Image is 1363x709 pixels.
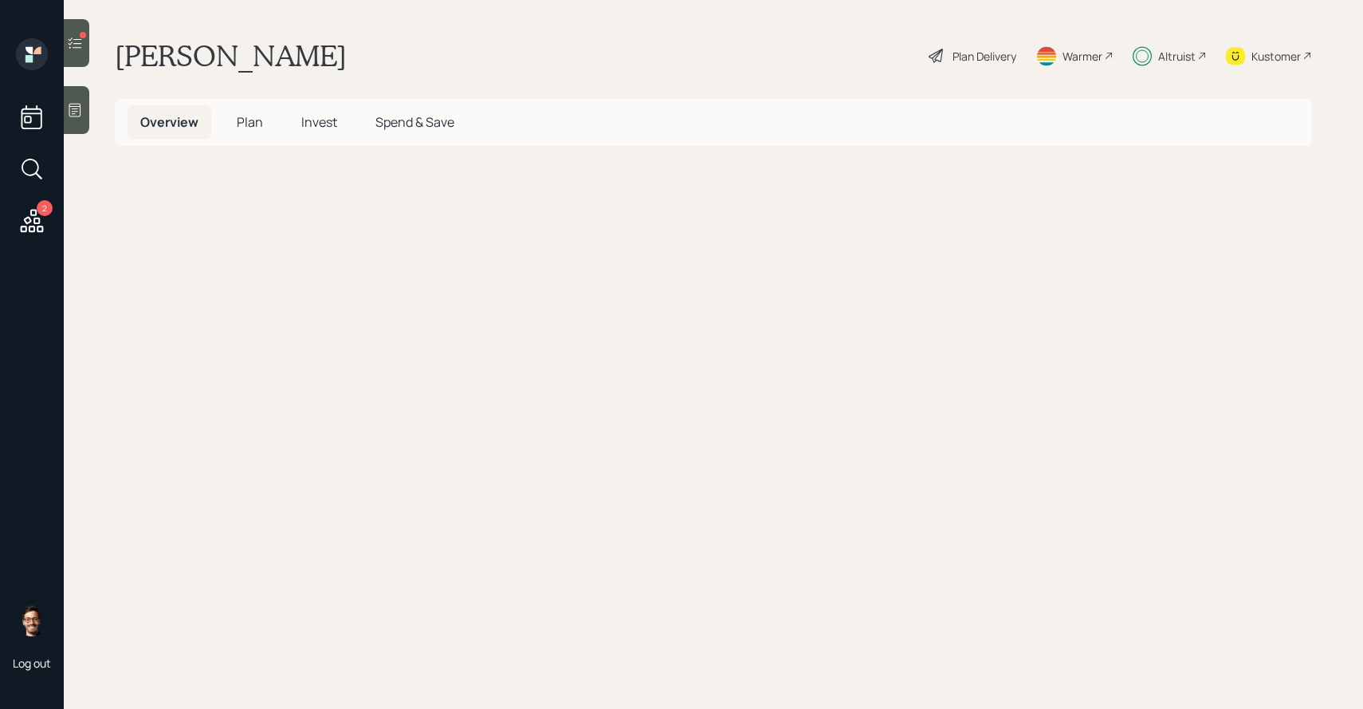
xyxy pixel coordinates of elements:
[1063,48,1102,65] div: Warmer
[16,605,48,636] img: sami-boghos-headshot.png
[1158,48,1196,65] div: Altruist
[301,113,337,131] span: Invest
[115,38,347,73] h1: [PERSON_NAME]
[953,48,1016,65] div: Plan Delivery
[237,113,263,131] span: Plan
[37,200,53,216] div: 2
[1251,48,1301,65] div: Kustomer
[140,113,198,131] span: Overview
[375,113,454,131] span: Spend & Save
[13,656,51,671] div: Log out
